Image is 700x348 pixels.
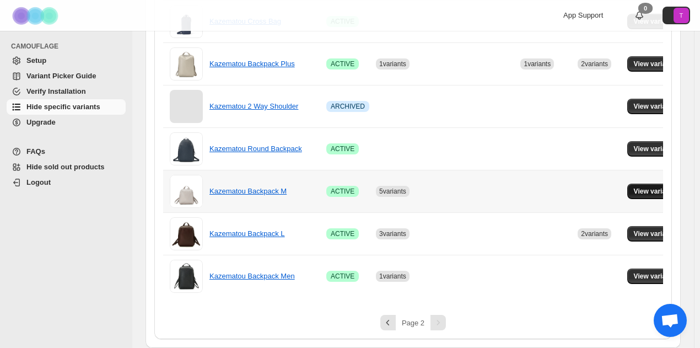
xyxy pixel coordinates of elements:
[209,60,295,68] a: Kazematou Backpack Plus
[563,11,603,19] span: App Support
[7,115,126,130] a: Upgrade
[331,102,365,111] span: ARCHIVED
[634,187,676,196] span: View variants
[331,187,354,196] span: ACTIVE
[26,72,96,80] span: Variant Picker Guide
[627,269,683,284] button: View variants
[209,144,302,153] a: Kazematou Round Backpack
[331,272,354,281] span: ACTIVE
[7,144,126,159] a: FAQs
[634,60,676,68] span: View variants
[581,230,608,238] span: 2 variants
[170,217,203,250] img: Kazematou Backpack L
[634,102,676,111] span: View variants
[379,188,406,195] span: 5 variants
[26,56,46,65] span: Setup
[170,132,203,165] img: Kazematou Round Backpack
[11,42,127,51] span: CAMOUFLAGE
[380,315,396,330] button: Previous
[379,60,406,68] span: 1 variants
[26,103,100,111] span: Hide specific variants
[7,68,126,84] a: Variant Picker Guide
[209,272,295,280] a: Kazematou Backpack Men
[627,184,683,199] button: View variants
[634,272,676,281] span: View variants
[26,147,45,156] span: FAQs
[7,99,126,115] a: Hide specific variants
[654,304,687,337] div: チャットを開く
[663,7,690,24] button: Avatar with initials T
[680,12,683,19] text: T
[674,8,689,23] span: Avatar with initials T
[581,60,608,68] span: 2 variants
[634,229,676,238] span: View variants
[627,99,683,114] button: View variants
[209,102,298,110] a: Kazematou 2 Way Shoulder
[331,229,354,238] span: ACTIVE
[634,144,676,153] span: View variants
[26,178,51,186] span: Logout
[26,87,86,95] span: Verify Installation
[209,187,287,195] a: Kazematou Backpack M
[331,144,354,153] span: ACTIVE
[379,272,406,280] span: 1 variants
[331,60,354,68] span: ACTIVE
[627,141,683,157] button: View variants
[638,3,653,14] div: 0
[170,175,203,208] img: Kazematou Backpack M
[7,53,126,68] a: Setup
[634,10,645,21] a: 0
[402,319,424,327] span: Page 2
[379,230,406,238] span: 3 variants
[7,159,126,175] a: Hide sold out products
[209,229,285,238] a: Kazematou Backpack L
[163,315,663,330] nav: Pagination
[7,84,126,99] a: Verify Installation
[26,163,105,171] span: Hide sold out products
[7,175,126,190] a: Logout
[627,56,683,72] button: View variants
[627,226,683,242] button: View variants
[9,1,64,31] img: Camouflage
[26,118,56,126] span: Upgrade
[524,60,551,68] span: 1 variants
[170,47,203,81] img: Kazematou Backpack Plus
[170,260,203,293] img: Kazematou Backpack Men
